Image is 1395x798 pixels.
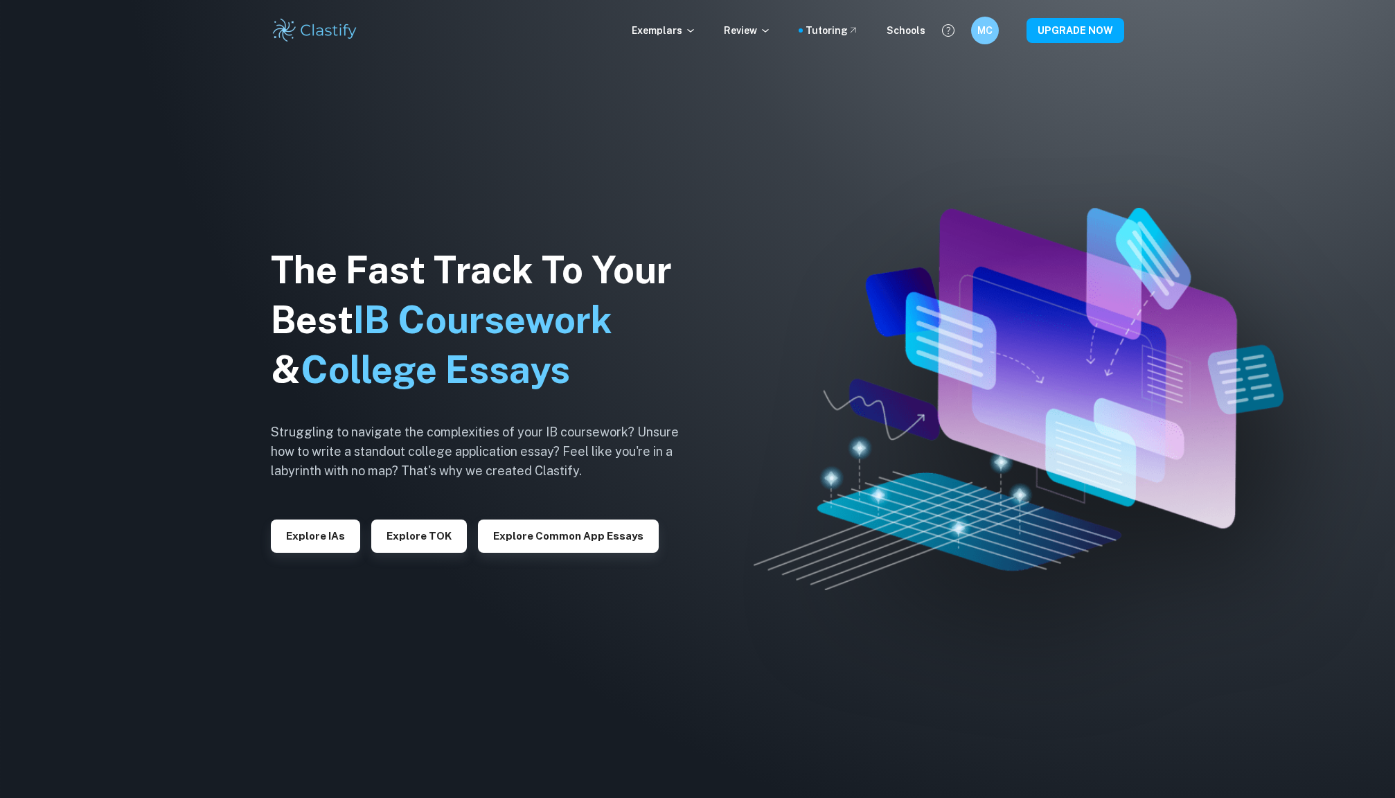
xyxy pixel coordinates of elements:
[887,23,925,38] a: Schools
[1027,18,1124,43] button: UPGRADE NOW
[271,520,360,553] button: Explore IAs
[271,423,700,481] h6: Struggling to navigate the complexities of your IB coursework? Unsure how to write a standout col...
[271,17,359,44] img: Clastify logo
[724,23,771,38] p: Review
[353,298,612,342] span: IB Coursework
[271,529,360,542] a: Explore IAs
[936,19,960,42] button: Help and Feedback
[371,529,467,542] a: Explore TOK
[977,23,993,38] h6: MC
[478,520,659,553] button: Explore Common App essays
[301,348,570,391] span: College Essays
[271,245,700,395] h1: The Fast Track To Your Best &
[806,23,859,38] a: Tutoring
[478,529,659,542] a: Explore Common App essays
[632,23,696,38] p: Exemplars
[971,17,999,44] button: MC
[754,208,1283,591] img: Clastify hero
[371,520,467,553] button: Explore TOK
